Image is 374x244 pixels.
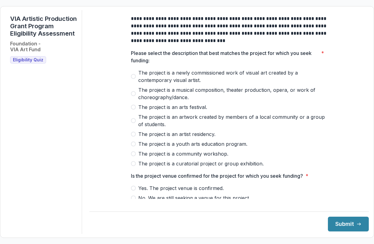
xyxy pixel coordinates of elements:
span: The project is a youth arts education program. [138,140,247,148]
span: No. We are still seeking a venue for this project. [138,194,250,202]
span: The project is an artist residency. [138,130,215,138]
p: Is the project venue confirmed for the project for which you seek funding? [131,172,303,180]
span: The project is a musical composition, theater production, opera, or work of choreography/dance. [138,86,328,101]
span: The project is a community workshop. [138,150,228,157]
span: Yes. The project venue is confirmed. [138,184,224,192]
span: The project is an arts festival. [138,103,207,111]
h1: VIA Artistic Production Grant Program Eligibility Assessment [10,15,77,37]
h2: Foundation - VIA Art Fund [10,41,41,52]
span: The project is a newly commissioned work of visual art created by a contemporary visual artist. [138,69,328,84]
span: Eligibility Quiz [13,57,43,63]
p: Please select the description that best matches the project for which you seek funding: [131,49,319,64]
span: The project is an artwork created by members of a local community or a group of students. [138,113,328,128]
button: Submit [328,217,369,231]
span: The project is a curatorial project or group exhibition. [138,160,264,167]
